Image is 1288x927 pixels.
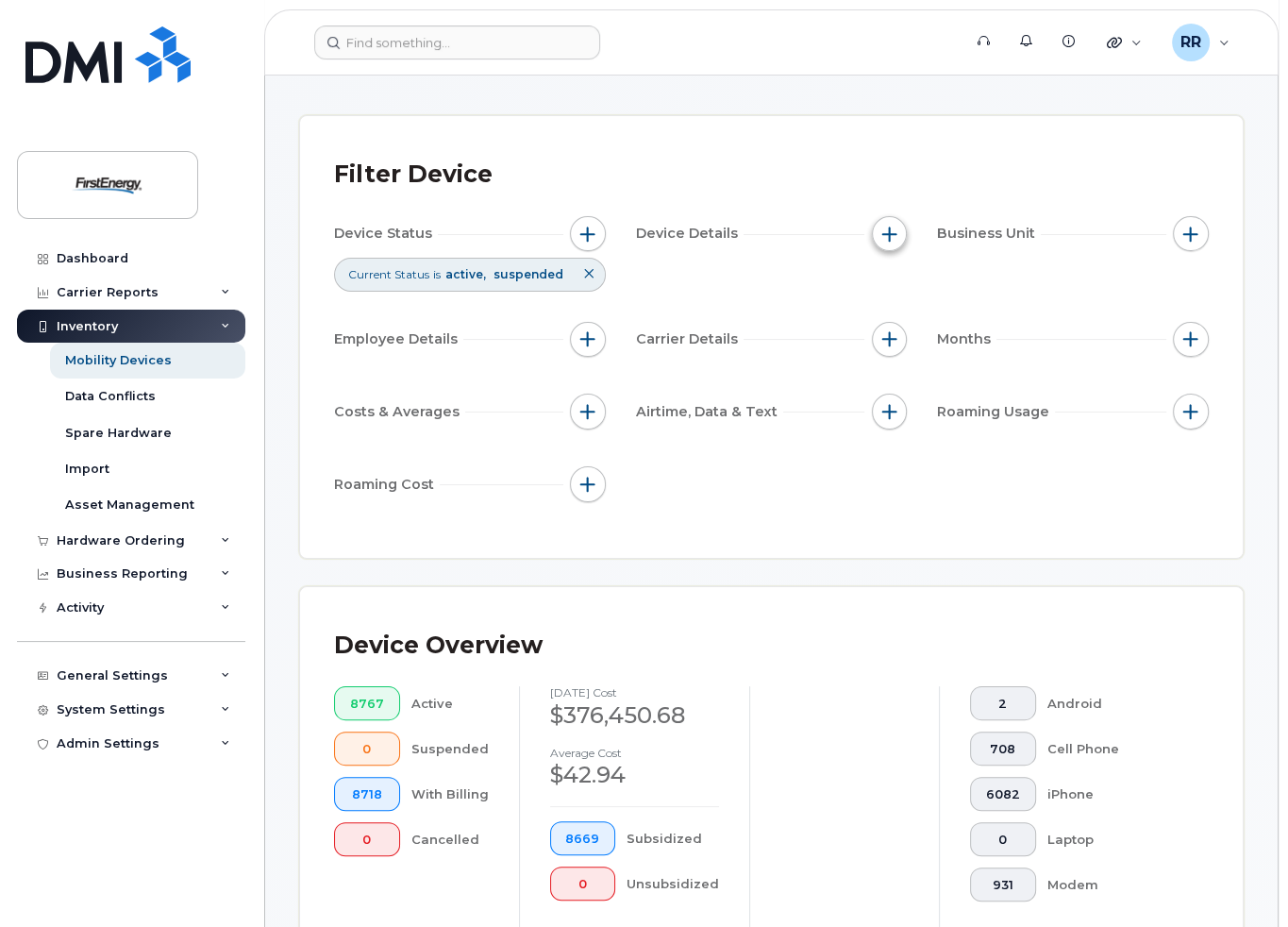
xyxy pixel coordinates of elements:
span: suspended [493,267,563,281]
span: 0 [986,833,1020,848]
button: 931 [970,868,1036,902]
span: Employee Details [334,329,463,349]
div: Android [1047,686,1179,720]
button: 0 [334,822,400,856]
div: Suspended [411,732,489,766]
span: Current Status [348,266,429,282]
button: 8718 [334,777,400,811]
div: iPhone [1047,777,1179,811]
span: 0 [350,833,384,848]
div: Active [411,686,489,720]
h4: [DATE] cost [550,686,720,699]
span: Months [937,329,996,349]
h4: Average cost [550,747,720,759]
button: 2 [970,686,1036,720]
span: is [433,266,441,282]
button: 0 [970,822,1036,856]
span: Device Details [636,224,744,244]
span: active [445,267,489,281]
input: Find something... [314,25,600,59]
span: Roaming Usage [937,402,1055,422]
div: Ryan Roman [1159,24,1243,61]
span: 708 [986,742,1020,757]
span: 8767 [350,697,384,712]
span: 2 [986,697,1020,712]
div: Subsidized [627,821,719,855]
div: With Billing [411,777,489,811]
button: 708 [970,732,1036,766]
span: 931 [986,878,1020,893]
span: Device Status [334,224,438,244]
span: Mobility Devices [335,15,537,81]
div: $42.94 [550,759,720,791]
span: 6082 [986,787,1020,802]
div: Cancelled [411,822,489,856]
button: 0 [334,732,400,766]
div: Modem [1047,868,1179,902]
span: 8669 [565,832,599,847]
span: Carrier Details [636,329,744,349]
div: Device Overview [334,621,543,670]
div: Cell Phone [1047,732,1179,766]
span: 0 [350,742,384,757]
span: Roaming Cost [334,475,440,495]
span: 8718 [350,787,384,802]
button: 0 [550,867,616,901]
span: 0 [565,877,599,892]
iframe: Messenger Launcher [1206,845,1274,913]
span: Airtime, Data & Text [636,402,783,422]
span: RR [1180,31,1201,54]
div: $376,450.68 [550,699,720,732]
div: Quicklinks [1094,24,1155,61]
div: Laptop [1047,822,1179,856]
span: Business Unit [937,224,1041,244]
button: 8669 [550,821,616,855]
div: Filter Device [334,150,493,199]
div: Unsubsidized [627,867,719,901]
button: 6082 [970,777,1036,811]
button: 8767 [334,686,400,720]
span: Costs & Averages [334,402,465,422]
